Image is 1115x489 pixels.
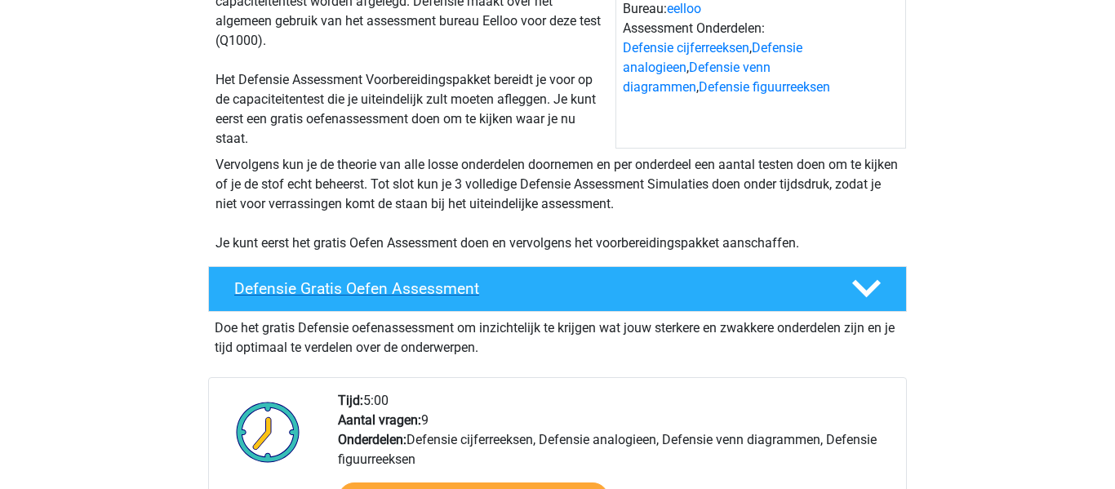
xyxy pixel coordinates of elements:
[338,432,406,447] b: Onderdelen:
[202,266,913,312] a: Defensie Gratis Oefen Assessment
[623,60,771,95] a: Defensie venn diagrammen
[623,40,802,75] a: Defensie analogieen
[338,412,421,428] b: Aantal vragen:
[338,393,363,408] b: Tijd:
[699,79,830,95] a: Defensie figuurreeksen
[667,1,701,16] a: eelloo
[209,155,906,253] div: Vervolgens kun je de theorie van alle losse onderdelen doornemen en per onderdeel een aantal test...
[227,391,309,473] img: Klok
[234,279,825,298] h4: Defensie Gratis Oefen Assessment
[208,312,907,358] div: Doe het gratis Defensie oefenassessment om inzichtelijk te krijgen wat jouw sterkere en zwakkere ...
[623,40,749,56] a: Defensie cijferreeksen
